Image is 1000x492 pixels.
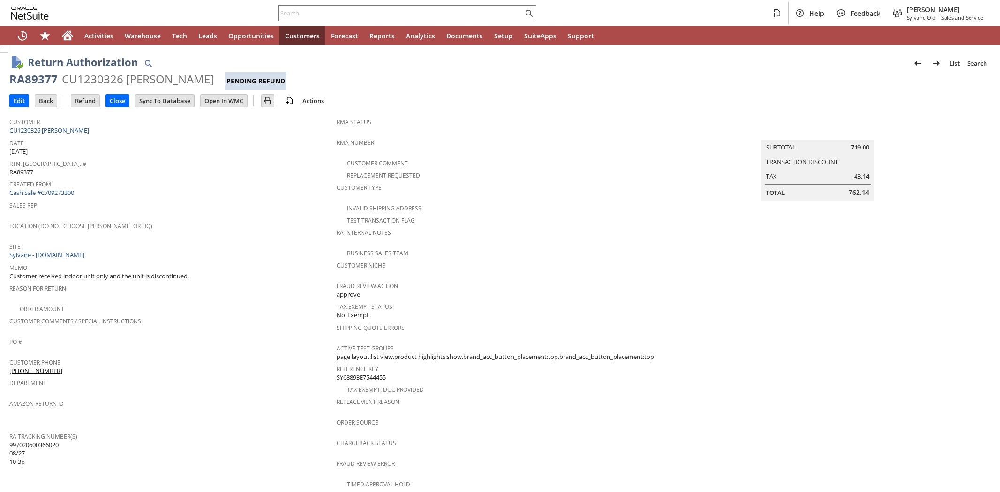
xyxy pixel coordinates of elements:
span: 762.14 [849,188,869,197]
span: Customers [285,31,320,40]
a: RMA Status [337,118,371,126]
input: Edit [10,95,29,107]
svg: Shortcuts [39,30,51,41]
a: Activities [79,26,119,45]
span: Activities [84,31,113,40]
a: Customer [9,118,40,126]
a: Home [56,26,79,45]
caption: Summary [761,125,874,140]
input: Search [279,7,523,19]
span: approve [337,290,360,299]
span: Analytics [406,31,435,40]
span: RA89377 [9,168,33,177]
span: [PERSON_NAME] [907,5,983,14]
input: Close [106,95,129,107]
span: Warehouse [125,31,161,40]
a: Leads [193,26,223,45]
img: Print [262,95,273,106]
a: Warehouse [119,26,166,45]
span: Tech [172,31,187,40]
div: RA89377 [9,72,58,87]
a: Site [9,243,21,251]
a: Analytics [400,26,441,45]
a: Subtotal [766,143,796,151]
span: Leads [198,31,217,40]
span: Opportunities [228,31,274,40]
a: Support [562,26,600,45]
span: SuiteApps [524,31,556,40]
span: Documents [446,31,483,40]
svg: Home [62,30,73,41]
a: Reason For Return [9,284,66,292]
a: Shipping Quote Errors [337,324,405,332]
a: Order Source [337,418,378,426]
span: 719.00 [851,143,869,152]
a: [PHONE_NUMBER] [9,366,62,375]
a: Tax Exempt. Doc Provided [347,386,424,394]
a: RA Internal Notes [337,229,391,237]
svg: Search [523,7,534,19]
a: RMA Number [337,139,374,147]
input: Print [262,95,274,107]
div: Shortcuts [34,26,56,45]
img: Previous [912,58,923,69]
a: Test Transaction Flag [347,216,415,224]
span: Setup [494,31,513,40]
a: PO # [9,338,22,346]
a: Customer Phone [9,358,60,366]
a: Setup [489,26,519,45]
span: page layout:list view,product highlights:show,brand_acc_button_placement:top,brand_acc_button_pla... [337,352,654,361]
a: SuiteApps [519,26,562,45]
img: Quick Find [143,58,154,69]
span: SY68893E7544455 [337,373,386,382]
a: Search [963,56,991,71]
span: 43.14 [854,172,869,181]
a: CU1230326 [PERSON_NAME] [9,126,91,134]
span: 997020600366020 08/27 10-3p [9,440,59,466]
input: Open In WMC [201,95,247,107]
a: Customers [279,26,325,45]
a: Department [9,379,46,387]
input: Sync To Database [135,95,194,107]
input: Back [35,95,57,107]
h1: Return Authorization [28,54,138,70]
a: Sylvane - [DOMAIN_NAME] [9,251,87,259]
span: NotExempt [337,311,369,320]
a: Sales Rep [9,201,37,209]
a: Reference Key [337,365,378,373]
a: Memo [9,264,27,272]
a: Reports [364,26,400,45]
span: Sales and Service [941,14,983,21]
a: Fraud Review Error [337,460,395,468]
a: Transaction Discount [766,157,838,166]
span: Reports [369,31,395,40]
a: Active Test Groups [337,344,394,352]
a: Tax Exempt Status [337,303,392,311]
a: Rtn. [GEOGRAPHIC_DATA]. # [9,160,86,168]
a: Documents [441,26,489,45]
a: Opportunities [223,26,279,45]
a: Chargeback Status [337,439,396,447]
a: Replacement Requested [347,171,420,179]
a: Invalid Shipping Address [347,204,421,212]
a: Customer Comments / Special Instructions [9,317,141,325]
a: Customer Niche [337,261,385,269]
a: Business Sales Team [347,249,408,257]
a: Order Amount [20,305,64,313]
span: Customer received indoor unit only and the unit is discontinued. [9,272,189,281]
img: Next [931,58,942,69]
span: Help [809,9,824,18]
span: Feedback [850,9,880,18]
span: Support [568,31,594,40]
a: Recent Records [11,26,34,45]
a: Tax [766,172,777,180]
span: - [938,14,940,21]
a: Date [9,139,24,147]
a: Tech [166,26,193,45]
a: Replacement reason [337,398,399,406]
a: Fraud Review Action [337,282,398,290]
span: [DATE] [9,147,28,156]
a: RA Tracking Number(s) [9,432,77,440]
svg: Recent Records [17,30,28,41]
span: Sylvane Old [907,14,936,21]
